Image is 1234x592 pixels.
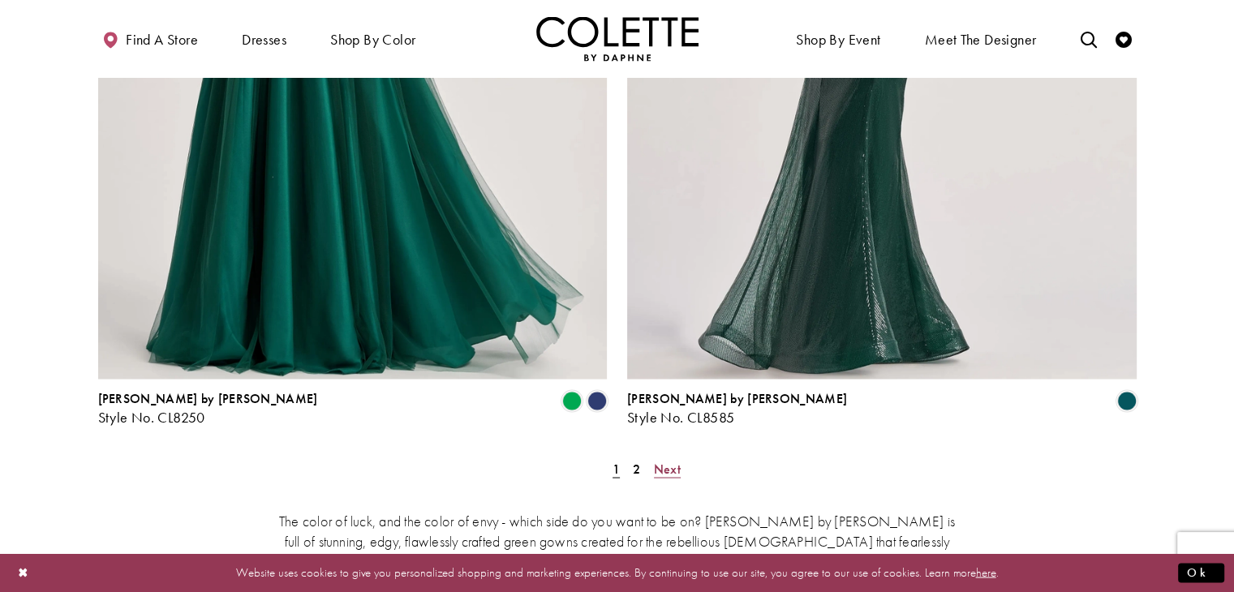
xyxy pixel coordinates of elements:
button: Submit Dialog [1178,563,1224,583]
a: Meet the designer [921,16,1041,61]
a: Visit Home Page [536,16,699,61]
a: Next Page [649,457,686,480]
a: Find a store [98,16,202,61]
span: Dresses [242,32,286,48]
span: 1 [613,460,620,477]
button: Close Dialog [10,559,37,587]
div: Colette by Daphne Style No. CL8585 [627,391,847,425]
span: Shop by color [326,16,419,61]
span: Find a store [126,32,198,48]
span: Style No. CL8585 [627,407,734,426]
i: Spruce [1117,391,1137,410]
i: Emerald [562,391,582,410]
p: Website uses cookies to give you personalized shopping and marketing experiences. By continuing t... [117,562,1117,584]
span: Current Page [608,457,625,480]
span: 2 [633,460,640,477]
a: here [976,564,996,581]
a: Page 2 [628,457,645,480]
span: [PERSON_NAME] by [PERSON_NAME] [98,389,318,406]
span: Shop By Event [796,32,880,48]
img: Colette by Daphne [536,16,699,61]
span: Shop By Event [792,16,884,61]
span: Shop by color [330,32,415,48]
i: Navy Blue [587,391,607,410]
a: Toggle search [1076,16,1100,61]
span: Dresses [238,16,290,61]
span: [PERSON_NAME] by [PERSON_NAME] [627,389,847,406]
span: Next [654,460,681,477]
a: Check Wishlist [1111,16,1136,61]
span: Meet the designer [925,32,1037,48]
div: Colette by Daphne Style No. CL8250 [98,391,318,425]
span: Style No. CL8250 [98,407,205,426]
